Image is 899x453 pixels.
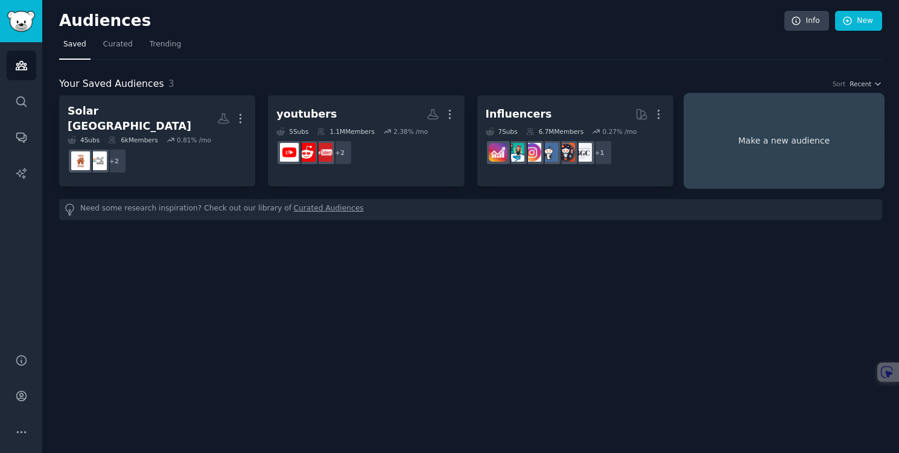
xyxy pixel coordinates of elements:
img: SmallYoutubers [297,143,316,162]
img: GummySearch logo [7,11,35,32]
h2: Audiences [59,11,784,31]
div: youtubers [276,107,337,122]
div: + 1 [587,140,612,165]
div: + 2 [101,148,127,174]
span: Your Saved Audiences [59,77,164,92]
span: Saved [63,39,86,50]
img: youtubers [280,143,299,162]
a: Curated [99,35,137,60]
img: Instagram [539,143,558,162]
div: 2.38 % /mo [393,127,428,136]
div: 5 Sub s [276,127,308,136]
span: Trending [150,39,181,50]
img: InstagramGrowthTips [489,143,507,162]
span: 3 [168,78,174,89]
a: Info [784,11,829,31]
div: 1.1M Members [317,127,374,136]
img: IndiaHomeStead [71,151,90,170]
div: 4 Sub s [68,136,100,144]
div: 7 Sub s [486,127,518,136]
div: Influencers [486,107,552,122]
img: BeautyGuruChatter [573,143,592,162]
div: Solar [GEOGRAPHIC_DATA] [68,104,217,133]
span: Recent [850,80,871,88]
div: Need some research inspiration? Check out our library of [59,199,882,220]
div: 0.27 % /mo [603,127,637,136]
div: Sort [833,80,846,88]
img: socialmedia [556,143,575,162]
img: SolarPowerIndia [88,151,107,170]
span: Curated [103,39,133,50]
a: Make a new audience [686,95,882,186]
div: 0.81 % /mo [177,136,211,144]
a: youtubers5Subs1.1MMembers2.38% /mo+2NewTubersSmallYoutubersyoutubers [268,95,464,186]
a: Influencers7Subs6.7MMembers0.27% /mo+1BeautyGuruChattersocialmediaInstagramInstagramMarketinginfl... [477,95,673,186]
a: Trending [145,35,185,60]
img: NewTubers [314,143,332,162]
div: 6k Members [108,136,157,144]
div: + 2 [327,140,352,165]
a: Solar [GEOGRAPHIC_DATA]4Subs6kMembers0.81% /mo+2SolarPowerIndiaIndiaHomeStead [59,95,255,186]
a: New [835,11,882,31]
img: influencermarketing [506,143,524,162]
button: Recent [850,80,882,88]
img: InstagramMarketing [523,143,541,162]
div: 6.7M Members [526,127,583,136]
a: Saved [59,35,91,60]
a: Curated Audiences [294,203,364,216]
